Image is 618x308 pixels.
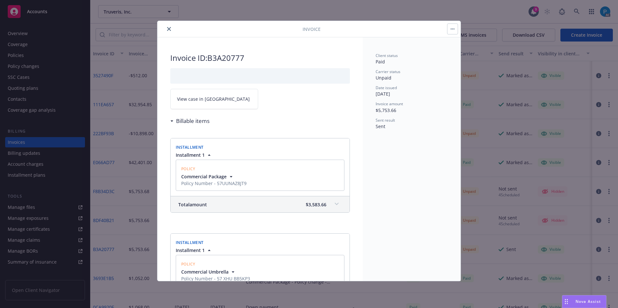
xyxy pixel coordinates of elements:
[177,96,250,102] span: View case in [GEOGRAPHIC_DATA]
[176,152,205,158] span: Installment 1
[181,275,250,282] span: Policy Number - 57 XHU BB5KP3
[176,247,205,254] span: Installment 1
[176,247,212,254] button: Installment 1
[376,59,385,65] span: Paid
[376,75,391,81] span: Unpaid
[170,53,350,63] h2: Invoice ID: B3A20777
[181,261,195,267] span: Policy
[176,152,212,158] button: Installment 1
[376,101,403,107] span: Invoice amount
[303,26,321,33] span: Invoice
[376,117,395,123] span: Sent result
[165,25,173,33] button: close
[376,85,397,90] span: Date issued
[181,173,247,180] button: Commercial Package
[376,69,400,74] span: Carrier status
[181,166,195,172] span: Policy
[181,180,247,187] span: Policy Number - 57UUNAZ8JT9
[171,196,350,212] div: Totalamount$3,583.66
[306,201,326,208] span: $3,583.66
[176,240,203,245] span: Installment
[562,295,570,308] div: Drag to move
[181,173,227,180] span: Commercial Package
[181,268,229,275] span: Commercial Umbrella
[181,268,250,275] button: Commercial Umbrella
[170,117,210,125] div: Billable items
[176,117,210,125] h3: Billable items
[562,295,606,308] button: Nova Assist
[376,123,385,129] span: Sent
[376,53,398,58] span: Client status
[376,91,390,97] span: [DATE]
[576,299,601,304] span: Nova Assist
[170,89,258,109] a: View case in [GEOGRAPHIC_DATA]
[376,107,396,113] span: $5,753.66
[176,145,203,150] span: Installment
[178,201,207,208] span: Total amount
